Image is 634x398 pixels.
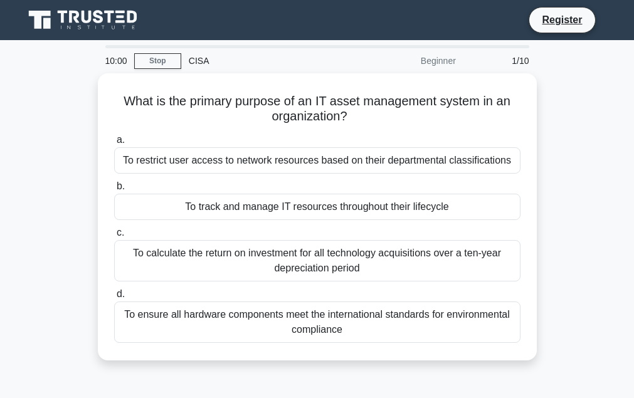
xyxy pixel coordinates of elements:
div: To restrict user access to network resources based on their departmental classifications [114,147,520,174]
a: Stop [134,53,181,69]
div: 10:00 [98,48,134,73]
div: Beginner [354,48,463,73]
span: a. [117,134,125,145]
div: 1/10 [463,48,537,73]
div: CISA [181,48,354,73]
h5: What is the primary purpose of an IT asset management system in an organization? [113,93,522,125]
div: To calculate the return on investment for all technology acquisitions over a ten-year depreciatio... [114,240,520,281]
a: Register [534,12,589,28]
span: d. [117,288,125,299]
span: c. [117,227,124,238]
div: To track and manage IT resources throughout their lifecycle [114,194,520,220]
span: b. [117,181,125,191]
div: To ensure all hardware components meet the international standards for environmental compliance [114,301,520,343]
